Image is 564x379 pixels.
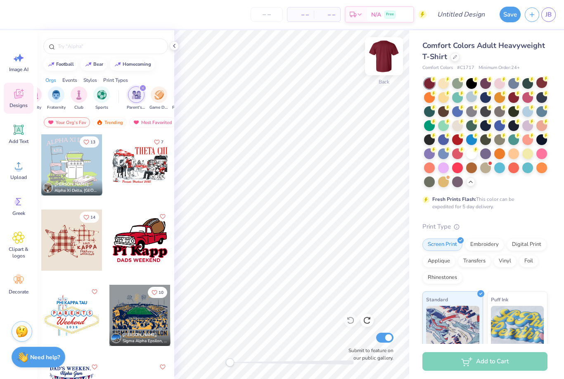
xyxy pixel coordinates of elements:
img: Parent's Weekend Image [132,90,141,100]
img: Fraternity Image [52,90,61,100]
div: Styles [83,76,97,84]
button: football [43,58,78,71]
div: filter for Club [71,86,87,111]
span: Club [74,105,83,111]
button: filter button [47,86,66,111]
button: homecoming [110,58,155,71]
strong: Need help? [30,353,60,361]
input: Try "Alpha" [57,42,163,50]
div: Trending [92,117,127,127]
button: filter button [71,86,87,111]
span: [PERSON_NAME] [55,181,89,187]
button: Like [158,362,168,372]
div: Print Type [422,222,547,231]
span: Puff Ink [491,295,508,304]
span: 7 [161,140,164,144]
span: Minimum Order: 24 + [479,64,520,72]
img: trend_line.gif [114,62,121,67]
div: Rhinestones [422,272,462,284]
button: Like [80,212,99,223]
div: Digital Print [507,238,547,251]
div: Your Org's Fav [44,117,90,127]
div: Embroidery [465,238,504,251]
button: Like [158,212,168,222]
span: 14 [90,215,95,219]
span: Alpha Xi Delta, [GEOGRAPHIC_DATA] [55,188,99,194]
span: Standard [426,295,448,304]
div: bear [93,62,103,67]
span: Sports [95,105,108,111]
button: Like [150,136,167,148]
div: filter for PR & General [172,86,191,111]
div: homecoming [123,62,151,67]
div: Screen Print [422,238,462,251]
button: filter button [149,86,168,111]
div: Most Favorited [129,117,176,127]
span: 13 [90,140,95,144]
span: PR & General [172,105,191,111]
span: Comfort Colors Adult Heavyweight T-Shirt [422,41,545,62]
span: Parent's Weekend [127,105,146,111]
span: # C1717 [457,64,474,72]
span: Add Text [9,138,28,145]
button: Save [500,7,521,22]
img: Game Day Image [154,90,164,100]
img: Club Image [74,90,83,100]
label: Submit to feature on our public gallery. [344,347,393,362]
div: Transfers [458,255,491,267]
span: Clipart & logos [5,246,32,259]
button: Like [90,362,100,372]
span: [PERSON_NAME] [123,332,157,338]
img: trend_line.gif [85,62,92,67]
span: – – [292,10,309,19]
span: N/A [371,10,381,19]
span: Greek [12,210,25,217]
span: Fraternity [47,105,66,111]
button: Like [148,287,167,298]
input: Untitled Design [431,6,491,23]
img: Back [367,40,400,73]
span: 10 [159,291,164,295]
button: filter button [172,86,191,111]
input: – – [251,7,283,22]
button: filter button [127,86,146,111]
img: trending.gif [96,119,103,125]
img: Puff Ink [491,306,544,347]
div: Back [379,78,389,86]
div: filter for Parent's Weekend [127,86,146,111]
span: Free [386,12,394,17]
button: filter button [93,86,110,111]
div: filter for Fraternity [47,86,66,111]
span: Comfort Colors [422,64,453,72]
span: Sigma Alpha Epsilon, [US_STATE][GEOGRAPHIC_DATA] [123,338,167,344]
img: Standard [426,306,479,347]
div: football [56,62,74,67]
img: most_fav.gif [47,119,54,125]
span: Upload [10,174,27,181]
div: Print Types [103,76,128,84]
span: Image AI [9,66,28,73]
div: Vinyl [493,255,517,267]
div: Accessibility label [226,358,234,367]
span: JB [545,10,552,19]
button: bear [81,58,107,71]
img: most_fav.gif [133,119,140,125]
div: Foil [519,255,538,267]
div: Applique [422,255,455,267]
div: Events [62,76,77,84]
img: Sports Image [97,90,107,100]
span: Game Day [149,105,168,111]
img: trend_line.gif [48,62,55,67]
div: Orgs [45,76,56,84]
div: filter for Game Day [149,86,168,111]
span: – – [319,10,335,19]
button: Like [80,136,99,148]
div: This color can be expedited for 5 day delivery. [432,195,534,210]
span: Designs [9,102,28,109]
button: Like [90,287,100,297]
span: Decorate [9,288,28,295]
strong: Fresh Prints Flash: [432,196,476,203]
div: filter for Sports [93,86,110,111]
a: JB [541,7,556,22]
